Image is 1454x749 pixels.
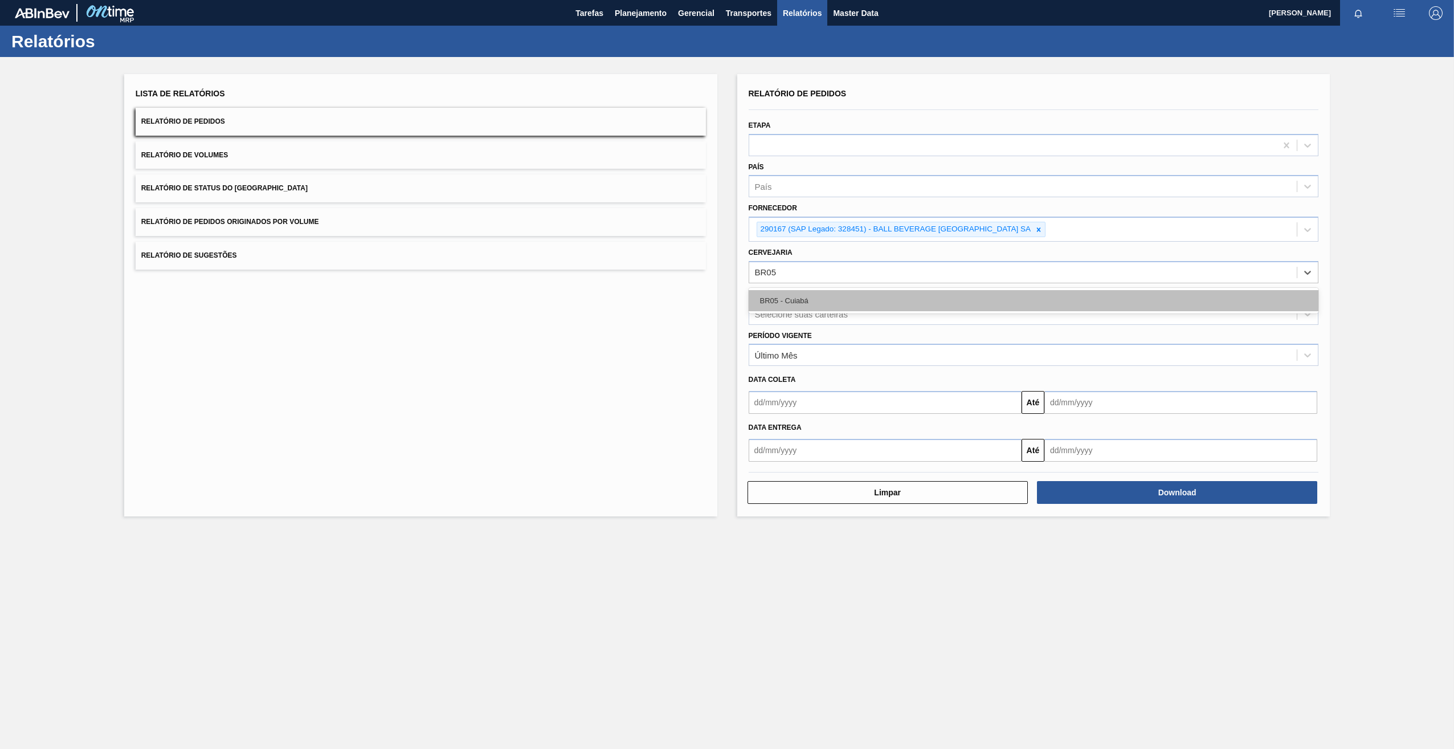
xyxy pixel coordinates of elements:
[136,108,706,136] button: Relatório de Pedidos
[1340,5,1377,21] button: Notificações
[749,121,771,129] label: Etapa
[11,35,214,48] h1: Relatórios
[749,332,812,340] label: Período Vigente
[748,481,1028,504] button: Limpar
[755,182,772,192] div: País
[1022,439,1044,462] button: Até
[15,8,70,18] img: TNhmsLtSVTkK8tSr43FrP2fwEKptu5GPRR3wAAAABJRU5ErkJggg==
[136,242,706,270] button: Relatório de Sugestões
[749,424,802,432] span: Data entrega
[783,6,822,20] span: Relatórios
[136,89,225,98] span: Lista de Relatórios
[1022,391,1044,414] button: Até
[141,151,228,159] span: Relatório de Volumes
[749,89,847,98] span: Relatório de Pedidos
[749,204,797,212] label: Fornecedor
[749,391,1022,414] input: dd/mm/yyyy
[1429,6,1443,20] img: Logout
[141,218,319,226] span: Relatório de Pedidos Originados por Volume
[749,376,796,384] span: Data coleta
[141,184,308,192] span: Relatório de Status do [GEOGRAPHIC_DATA]
[755,309,848,319] div: Selecione suas carteiras
[141,117,225,125] span: Relatório de Pedidos
[615,6,667,20] span: Planejamento
[755,351,798,360] div: Último Mês
[749,163,764,171] label: País
[749,249,793,257] label: Cervejaria
[1044,439,1317,462] input: dd/mm/yyyy
[757,222,1033,237] div: 290167 (SAP Legado: 328451) - BALL BEVERAGE [GEOGRAPHIC_DATA] SA
[1044,391,1317,414] input: dd/mm/yyyy
[1392,6,1406,20] img: userActions
[833,6,878,20] span: Master Data
[749,290,1319,311] div: BR05 - Cuiabá
[136,174,706,202] button: Relatório de Status do [GEOGRAPHIC_DATA]
[136,141,706,169] button: Relatório de Volumes
[575,6,603,20] span: Tarefas
[726,6,771,20] span: Transportes
[749,439,1022,462] input: dd/mm/yyyy
[678,6,714,20] span: Gerencial
[1037,481,1317,504] button: Download
[136,208,706,236] button: Relatório de Pedidos Originados por Volume
[141,251,237,259] span: Relatório de Sugestões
